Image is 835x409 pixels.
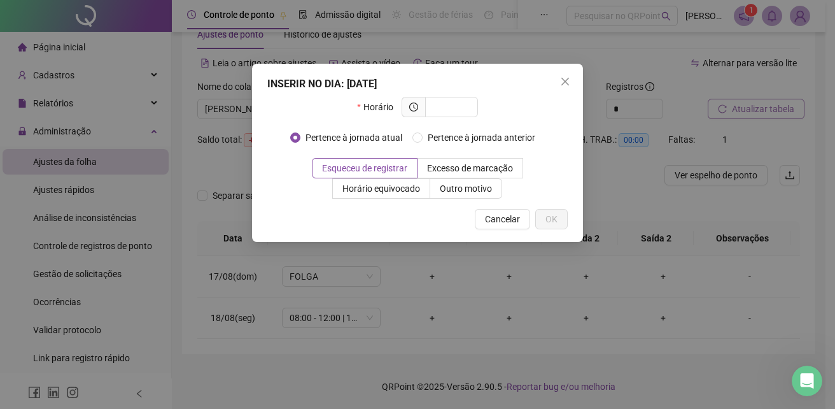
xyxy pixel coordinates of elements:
iframe: Intercom live chat [792,366,822,396]
button: Close [555,71,575,92]
span: Horário equivocado [342,183,420,194]
span: Pertence à jornada anterior [423,131,540,145]
span: Pertence à jornada atual [300,131,407,145]
label: Horário [357,97,401,117]
div: INSERIR NO DIA : [DATE] [267,76,568,92]
button: OK [535,209,568,229]
span: close [560,76,570,87]
span: clock-circle [409,103,418,111]
span: Excesso de marcação [427,163,513,173]
span: Outro motivo [440,183,492,194]
span: Cancelar [485,212,520,226]
button: Cancelar [475,209,530,229]
span: Esqueceu de registrar [322,163,407,173]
